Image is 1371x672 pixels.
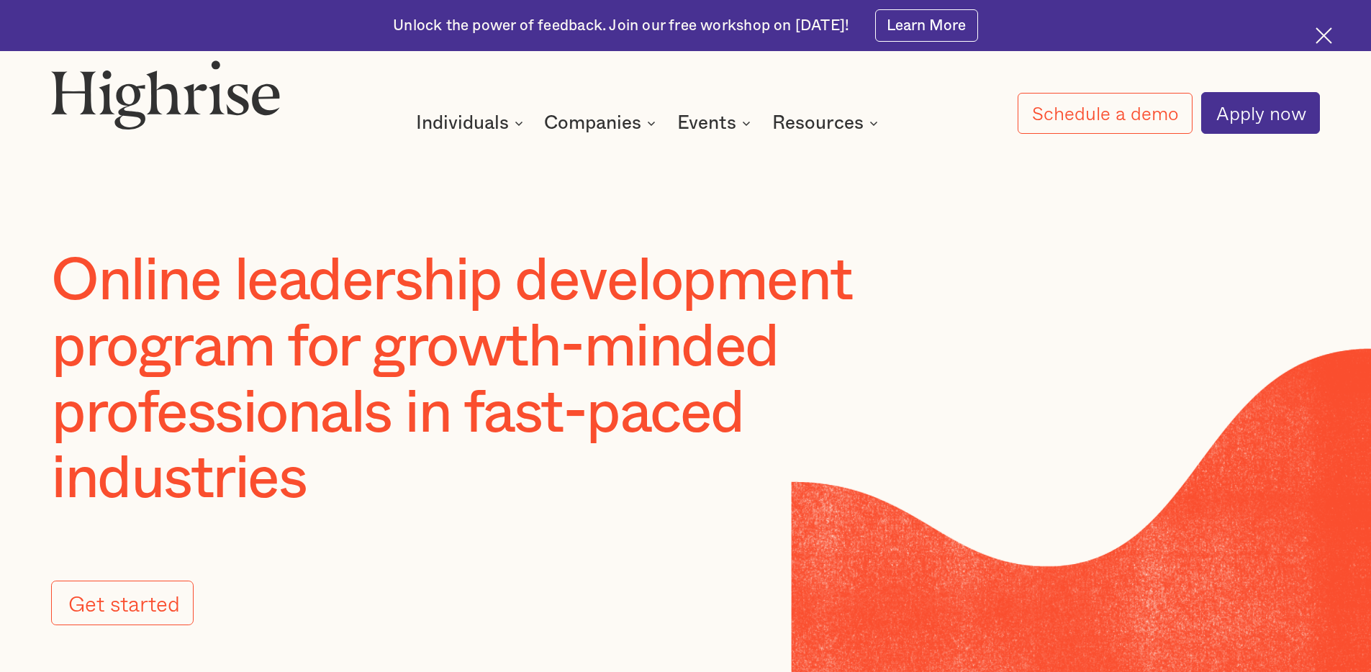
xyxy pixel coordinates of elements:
[544,114,660,132] div: Companies
[772,114,864,132] div: Resources
[416,114,509,132] div: Individuals
[51,581,193,625] a: Get started
[51,60,280,129] img: Highrise logo
[544,114,641,132] div: Companies
[1018,93,1193,134] a: Schedule a demo
[677,114,736,132] div: Events
[677,114,755,132] div: Events
[772,114,882,132] div: Resources
[1316,27,1332,44] img: Cross icon
[875,9,978,42] a: Learn More
[416,114,528,132] div: Individuals
[393,16,849,36] div: Unlock the power of feedback. Join our free workshop on [DATE]!
[1201,92,1320,134] a: Apply now
[51,248,977,512] h1: Online leadership development program for growth-minded professionals in fast-paced industries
